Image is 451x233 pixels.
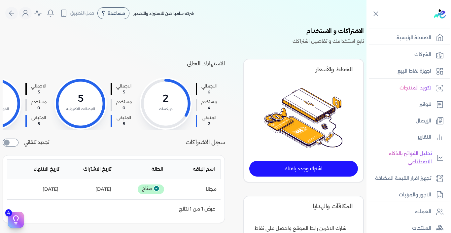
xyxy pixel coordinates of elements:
[249,65,358,74] h4: الخطط والأسعار
[3,26,364,37] h4: الاشتراكات و الاستخدام
[95,185,111,194] p: [DATE]
[97,7,129,19] div: مساعدة
[13,165,59,174] p: تاريخ الانتهاء
[31,105,47,111] span: 0
[375,174,431,183] p: تجهيز اقرار القيمة المضافة
[133,11,194,16] span: شركه سامبا صن للاستيراد والتصدير
[138,184,164,194] p: متاح
[201,99,217,105] span: مستخدم
[108,11,125,16] span: مساعدة
[206,185,217,194] p: مجانا
[58,8,96,19] button: حمل التطبيق
[419,100,431,109] p: فواتير
[31,121,47,127] span: 5
[370,150,432,166] p: تحليل الفواتير بالذكاء الاصطناعي
[64,165,111,174] p: تاريخ الاشتراك
[366,147,447,169] a: تحليل الفواتير بالذكاء الاصطناعي
[418,133,431,142] p: التقارير
[179,205,215,214] p: عرض 1 من 1 نتائج
[366,48,447,62] a: الشركات
[31,99,47,105] span: مستخدم
[415,208,431,216] p: العملاء
[70,10,94,16] span: حمل التطبيق
[399,84,431,92] p: تكويد المنتجات
[414,50,431,59] p: الشركات
[116,121,132,127] span: 5
[366,64,447,78] a: اجهزة نقاط البيع
[43,185,58,194] p: [DATE]
[116,115,132,121] span: المتبقى
[399,191,431,199] p: الاجور والمرتبات
[434,9,446,18] img: logo
[31,89,47,95] span: 5
[397,34,431,42] p: الصفحة الرئيسية
[366,172,447,185] a: تجهيز اقرار القيمة المضافة
[31,83,47,89] span: الاجمالي
[8,212,24,228] button: 4
[186,138,225,147] h4: سجل الاشتراكات
[3,139,49,147] div: تجديد تلقائي
[201,83,217,89] span: الاجمالي
[249,161,358,177] a: اشترك وجدد باقتك
[168,165,215,174] p: اسم الباقه
[416,117,431,125] p: الإيصال
[366,31,447,45] a: الصفحة الرئيسية
[398,67,431,76] p: اجهزة نقاط البيع
[3,37,364,46] p: تابع استخدامك و تفاصيل اشتراكك
[117,165,163,174] p: الحالة
[201,115,217,121] span: المتبقى
[31,115,47,121] span: المتبقى
[264,87,343,148] img: image
[255,224,346,233] p: شارك الاخرين رابط الموقع واحصل على نقاط
[412,224,431,233] p: المنتجات
[201,89,217,95] span: 6
[116,105,132,111] span: 0
[243,202,358,211] h4: المكافآت والهدايا
[366,98,447,112] a: فواتير
[5,209,12,216] span: 4
[366,188,447,202] a: الاجور والمرتبات
[366,130,447,144] a: التقارير
[201,121,217,127] span: 2
[116,99,132,105] span: مستخدم
[116,89,132,95] span: 5
[366,205,447,219] a: العملاء
[366,114,447,128] a: الإيصال
[3,59,225,71] h4: الاستهلاك الحالي
[201,105,217,111] span: 4
[366,81,447,95] a: تكويد المنتجات
[116,83,132,89] span: الاجمالي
